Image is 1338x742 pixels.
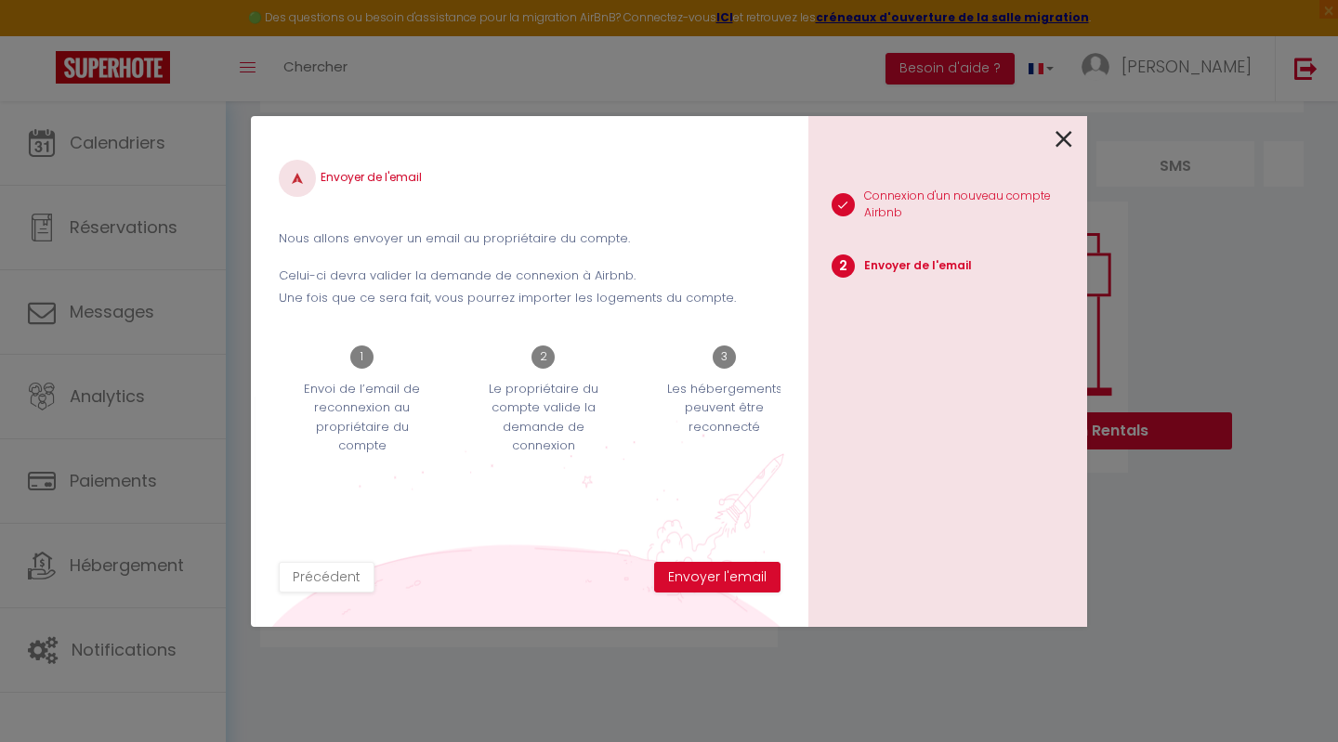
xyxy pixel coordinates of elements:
[279,289,780,307] p: Une fois que ce sera fait, vous pourrez importer les logements du compte.
[279,160,780,197] h4: Envoyer de l'email
[279,267,780,285] p: Celui-ci devra valider la demande de connexion à Airbnb.
[653,380,796,436] p: Les hébergements peuvent être reconnecté
[713,345,736,369] span: 3
[279,562,374,593] button: Précédent
[279,229,780,248] p: Nous allons envoyer un email au propriétaire du compte.
[15,7,71,63] button: Ouvrir le widget de chat LiveChat
[832,254,855,278] span: 2
[654,562,780,593] button: Envoyer l'email
[864,188,1088,223] p: Connexion d'un nouveau compte Airbnb
[1259,658,1324,728] iframe: Chat
[350,345,374,369] span: 1
[291,380,434,456] p: Envoi de l’email de reconnexion au propriétaire du compte
[531,345,555,369] span: 2
[472,380,615,456] p: Le propriétaire du compte valide la demande de connexion
[864,257,972,275] p: Envoyer de l'email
